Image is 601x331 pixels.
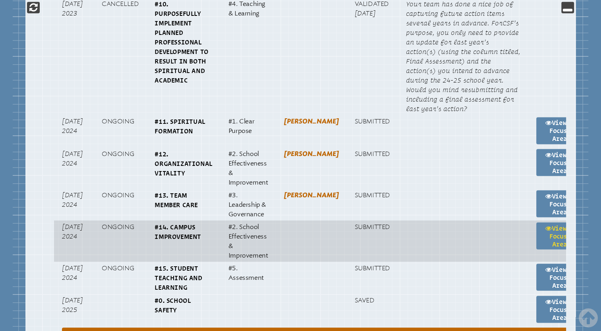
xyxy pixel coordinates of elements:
[228,222,268,260] p: #2. School Effectiveness & Improvement
[228,149,268,187] p: #2. School Effectiveness & Improvement
[155,222,212,241] p: #14. Campus Improvement
[62,295,86,314] p: [DATE] 2025
[354,191,390,198] span: Submitted
[354,264,390,271] span: Submitted
[62,117,86,136] p: [DATE] 2024
[62,149,86,168] p: [DATE] 2024
[536,190,570,217] a: View Focus Area
[155,263,212,292] p: #15. Student Teaching and Learning
[102,190,139,200] p: Ongoing
[536,264,570,291] a: View Focus Area
[284,117,338,125] a: [PERSON_NAME]
[62,190,86,209] p: [DATE] 2024
[102,117,139,126] p: Ongoing
[354,10,375,17] span: [DATE]
[62,222,86,241] p: [DATE] 2024
[102,263,139,273] p: Ongoing
[354,117,390,125] span: Submitted
[502,19,514,27] span: CSF
[228,263,268,282] p: #5. Assessment
[228,117,268,136] p: #1. Clear Purpose
[536,117,570,144] a: View Focus Area
[354,296,374,304] span: Saved
[155,117,212,136] p: #11. Spiritual Formation
[102,222,139,231] p: Ongoing
[228,190,268,219] p: #3. Leadership & Governance
[354,150,390,157] span: Submitted
[62,263,86,282] p: [DATE] 2024
[284,150,338,157] a: [PERSON_NAME]
[155,190,212,209] p: #13. Team Member Care
[155,295,212,314] p: #0. School Safety
[102,149,139,158] p: Ongoing
[354,223,390,230] span: Submitted
[536,149,570,176] a: View Focus Area
[536,296,570,323] a: View Focus Area
[536,222,570,249] a: View Focus Area
[284,191,338,198] a: [PERSON_NAME]
[155,149,212,177] p: #12. Organizational Vitality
